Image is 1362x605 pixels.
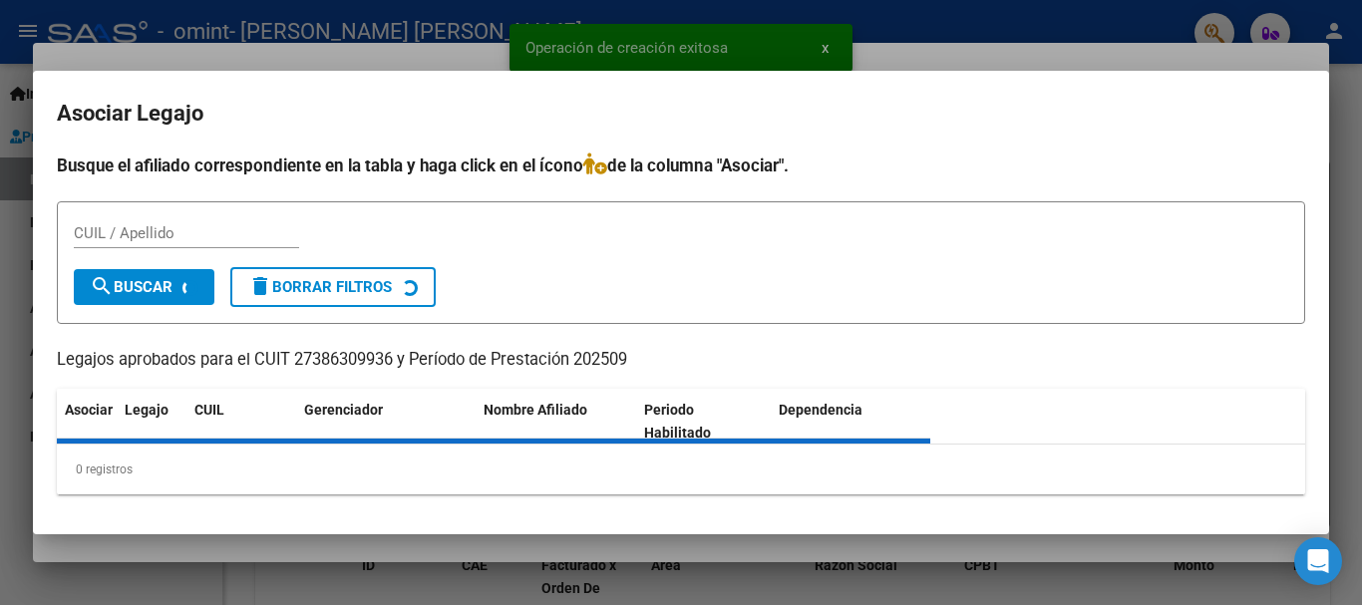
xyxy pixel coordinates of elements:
[248,274,272,298] mat-icon: delete
[57,445,1305,494] div: 0 registros
[484,402,587,418] span: Nombre Afiliado
[57,152,1305,178] h4: Busque el afiliado correspondiente en la tabla y haga click en el ícono de la columna "Asociar".
[65,402,113,418] span: Asociar
[57,389,117,454] datatable-header-cell: Asociar
[90,278,172,296] span: Buscar
[636,389,771,454] datatable-header-cell: Periodo Habilitado
[57,348,1305,373] p: Legajos aprobados para el CUIT 27386309936 y Período de Prestación 202509
[248,278,392,296] span: Borrar Filtros
[194,402,224,418] span: CUIL
[779,402,862,418] span: Dependencia
[771,389,931,454] datatable-header-cell: Dependencia
[1294,537,1342,585] div: Open Intercom Messenger
[74,269,214,305] button: Buscar
[117,389,186,454] datatable-header-cell: Legajo
[296,389,476,454] datatable-header-cell: Gerenciador
[57,95,1305,133] h2: Asociar Legajo
[125,402,169,418] span: Legajo
[230,267,436,307] button: Borrar Filtros
[186,389,296,454] datatable-header-cell: CUIL
[644,402,711,441] span: Periodo Habilitado
[304,402,383,418] span: Gerenciador
[90,274,114,298] mat-icon: search
[476,389,636,454] datatable-header-cell: Nombre Afiliado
